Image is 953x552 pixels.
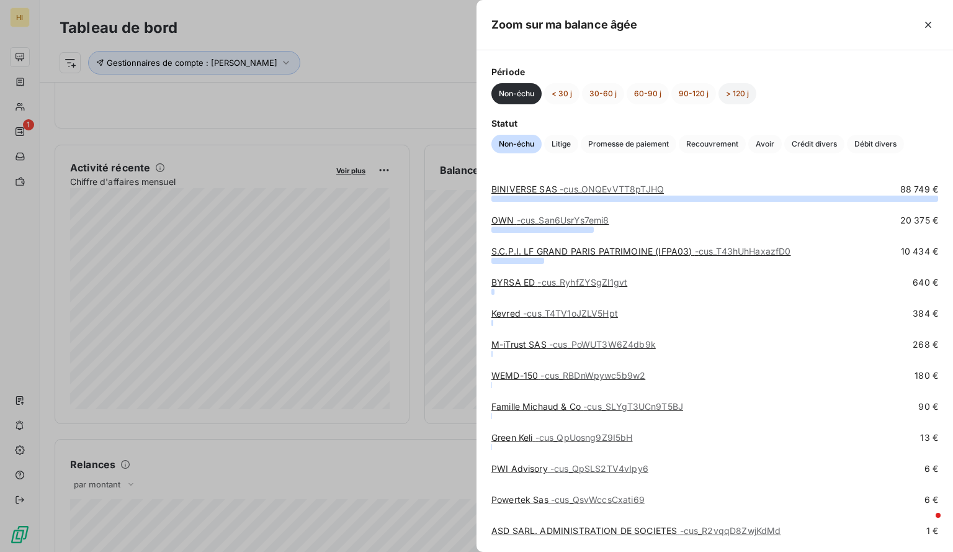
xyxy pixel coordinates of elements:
[560,184,664,194] span: - cus_ONQEvVTT8pTJHQ
[540,370,645,381] span: - cus_RBDnWpywc5b9w2
[491,432,633,443] a: Green Keli
[537,277,627,287] span: - cus_RyhfZYSgZl1gvt
[582,83,624,104] button: 30-60 j
[549,339,656,350] span: - cus_PoWUT3W6Z4db9k
[491,370,645,381] a: WEMD-150
[924,463,938,475] span: 6 €
[491,135,542,153] button: Non-échu
[491,65,938,78] span: Période
[900,214,938,227] span: 20 375 €
[491,16,638,34] h5: Zoom sur ma balance âgée
[847,135,904,153] button: Débit divers
[581,135,676,153] button: Promesse de paiement
[491,308,618,319] a: Kevred
[551,494,645,505] span: - cus_QsvWccsCxati69
[583,401,683,412] span: - cus_SLYgT3UCn9T5BJ
[491,463,648,474] a: PWI Advisory
[901,245,938,258] span: 10 434 €
[491,184,664,194] a: BINIVERSE SAS
[491,246,790,256] a: S.C.P.I. LF GRAND PARIS PATRIMOINE (IFPA03)
[491,277,627,287] a: BYRSA ED
[550,463,648,474] span: - cus_QpSLS2TV4vIpy6
[491,494,645,505] a: Powertek Sas
[900,183,938,196] span: 88 749 €
[671,83,716,104] button: 90-120 j
[784,135,844,153] button: Crédit divers
[913,307,938,320] span: 384 €
[491,339,656,350] a: M-iTrust SAS
[523,308,618,319] span: - cus_T4TV1oJZLV5Hpt
[695,246,791,256] span: - cus_T43hUhHaxazfD0
[627,83,669,104] button: 60-90 j
[913,338,938,351] span: 268 €
[491,401,683,412] a: Famille Michaud & Co
[924,494,938,506] span: 6 €
[680,525,781,536] span: - cus_R2vqqD8ZwjKdMd
[517,215,609,225] span: - cus_San6UsrYs7emi8
[491,215,609,225] a: OWN
[915,369,938,382] span: 180 €
[679,135,746,153] button: Recouvrement
[920,432,938,444] span: 13 €
[748,135,782,153] button: Avoir
[491,525,781,536] a: ASD SARL. ADMINISTRATION DE SOCIETES
[544,135,578,153] button: Litige
[718,83,756,104] button: > 120 j
[491,117,938,130] span: Statut
[544,83,579,104] button: < 30 j
[913,276,938,289] span: 640 €
[535,432,633,443] span: - cus_QpUosng9Z9I5bH
[491,83,542,104] button: Non-échu
[918,400,938,413] span: 90 €
[911,510,941,540] iframe: Intercom live chat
